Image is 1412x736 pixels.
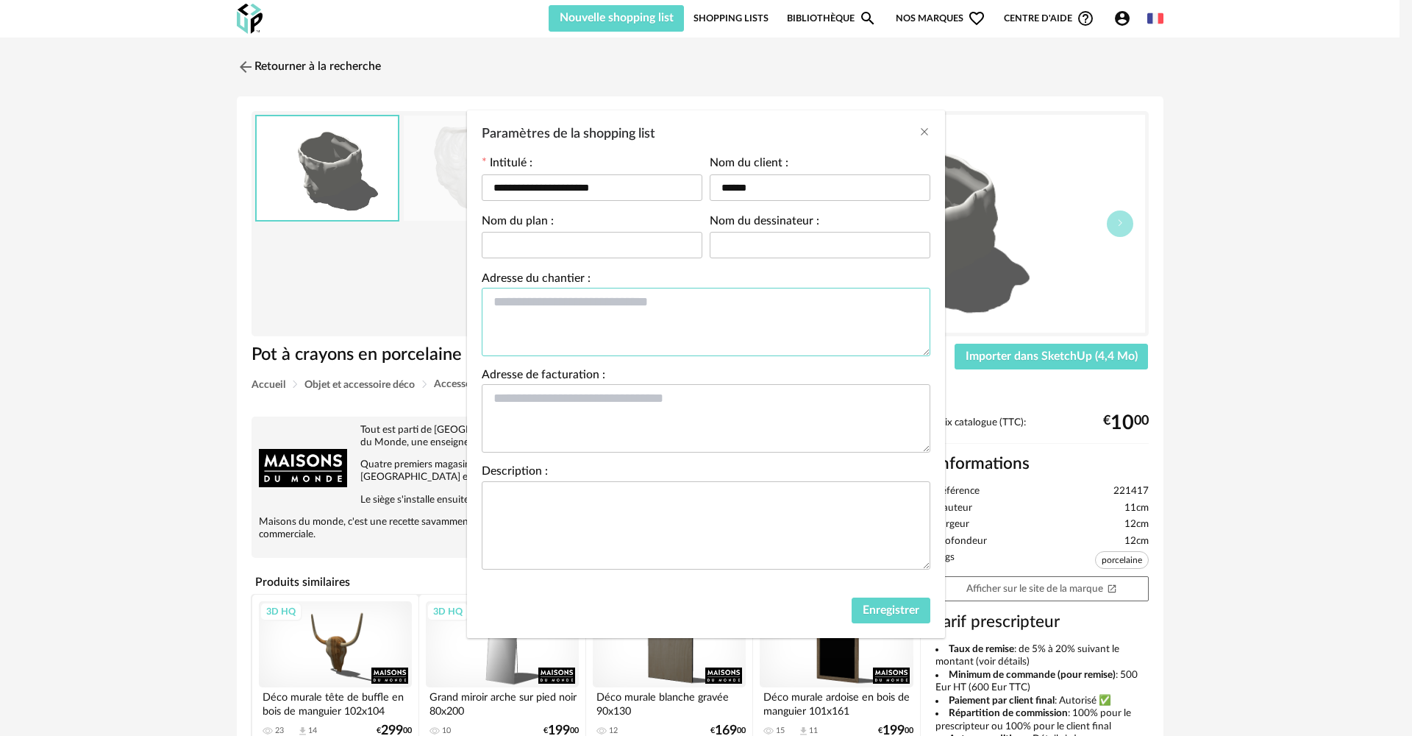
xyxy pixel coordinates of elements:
[482,127,655,141] span: Paramètres de la shopping list
[467,110,945,638] div: Paramètres de la shopping list
[482,216,554,230] label: Nom du plan :
[710,158,788,172] label: Nom du client :
[863,604,919,616] span: Enregistrer
[710,216,819,230] label: Nom du dessinateur :
[482,158,532,172] label: Intitulé :
[482,466,548,481] label: Description :
[919,125,930,141] button: Close
[482,273,591,288] label: Adresse du chantier :
[852,598,930,624] button: Enregistrer
[482,369,605,384] label: Adresse de facturation :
